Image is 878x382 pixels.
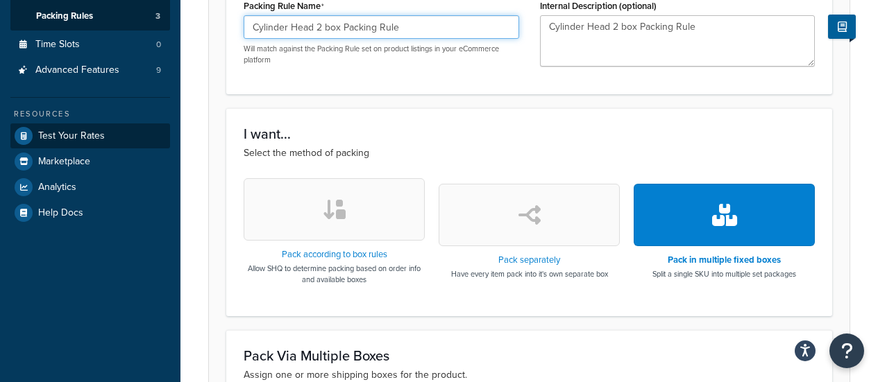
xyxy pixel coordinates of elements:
[540,15,816,67] textarea: Cylinder Head 2 box Packing Rule
[10,200,170,225] a: Help Docs
[38,156,90,168] span: Marketplace
[36,10,93,22] span: Packing Rules
[10,3,170,29] a: Packing Rules3
[155,10,160,22] span: 3
[10,175,170,200] a: Analytics
[451,268,608,279] p: Have every item pack into it's own separate box
[829,333,864,368] button: Open Resource Center
[10,123,170,148] a: Test Your Rates
[156,39,161,51] span: 0
[244,348,815,363] h3: Pack Via Multiple Boxes
[10,3,170,29] li: Packing Rules
[652,268,796,279] p: Split a single SKU into multiple set packages
[244,126,815,141] h3: I want...
[828,15,856,39] button: Show Help Docs
[10,58,170,83] a: Advanced Features9
[38,182,76,193] span: Analytics
[244,250,425,259] h3: Pack according to box rules
[35,64,119,76] span: Advanced Features
[10,149,170,174] a: Marketplace
[540,1,657,11] label: Internal Description (optional)
[244,1,324,12] label: Packing Rule Name
[10,32,170,58] a: Time Slots0
[244,44,519,65] p: Will match against the Packing Rule set on product listings in your eCommerce platform
[38,207,83,219] span: Help Docs
[652,255,796,265] h3: Pack in multiple fixed boxes
[10,32,170,58] li: Time Slots
[156,64,161,76] span: 9
[10,108,170,120] div: Resources
[244,146,815,161] p: Select the method of packing
[451,255,608,265] h3: Pack separately
[38,130,105,142] span: Test Your Rates
[244,263,425,285] p: Allow SHQ to determine packing based on order info and available boxes
[10,58,170,83] li: Advanced Features
[35,39,80,51] span: Time Slots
